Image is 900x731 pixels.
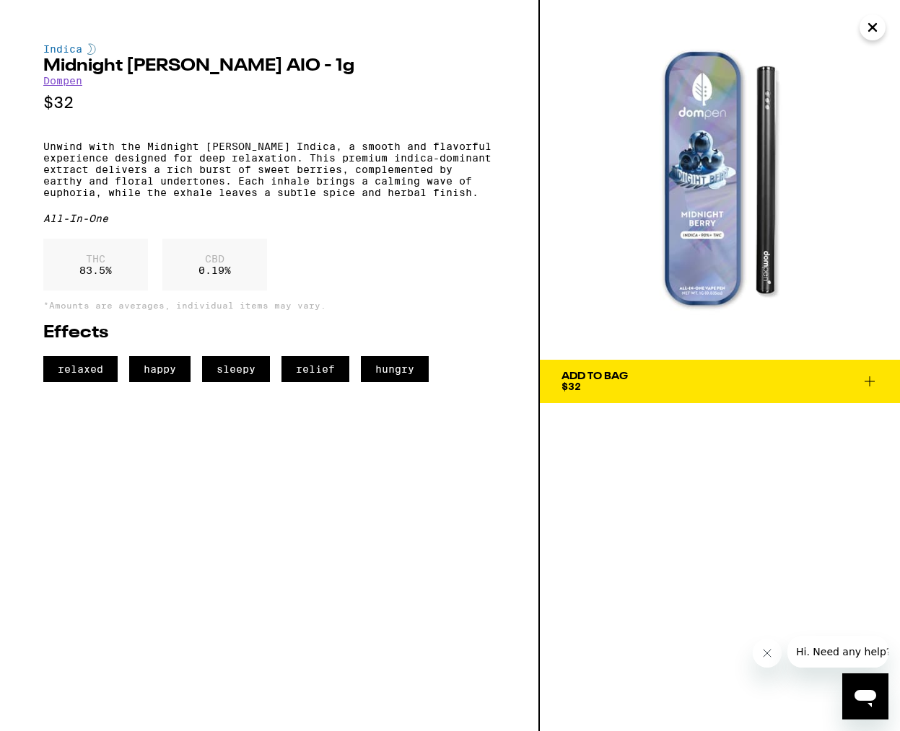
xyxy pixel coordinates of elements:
span: relaxed [43,356,118,382]
button: Add To Bag$32 [540,360,900,403]
iframe: Botón para iniciar la ventana de mensajería [842,673,888,719]
span: $32 [562,381,581,392]
p: CBD [198,253,231,265]
h2: Effects [43,324,495,342]
div: 0.19 % [162,239,267,291]
iframe: Mensaje de la compañía [787,636,888,668]
span: happy [129,356,191,382]
span: hungry [361,356,429,382]
p: $32 [43,94,495,112]
div: Add To Bag [562,371,628,381]
span: relief [281,356,349,382]
div: Indica [43,43,495,55]
div: 83.5 % [43,239,148,291]
a: Dompen [43,75,82,87]
p: Unwind with the Midnight [PERSON_NAME] Indica, a smooth and flavorful experience designed for dee... [43,141,495,198]
span: Hi. Need any help? [9,10,104,22]
span: sleepy [202,356,270,382]
h2: Midnight [PERSON_NAME] AIO - 1g [43,58,495,75]
iframe: Cerrar mensaje [753,639,782,668]
p: *Amounts are averages, individual items may vary. [43,301,495,310]
img: indicaColor.svg [87,43,96,55]
button: Close [860,14,886,40]
p: THC [79,253,112,265]
div: All-In-One [43,213,495,224]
